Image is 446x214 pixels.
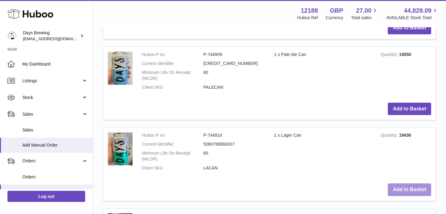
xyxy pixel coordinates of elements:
dd: LACAN [203,165,265,171]
a: 44,829.09 AVAILABLE Stock Total [386,6,439,21]
div: Huboo Ref [297,15,318,21]
img: 1 x Lager Can [108,132,133,165]
span: Stock [22,95,81,101]
dt: Minimum Life On Receipt (MLOR) [142,70,203,81]
dd: PALECAN [203,84,265,90]
td: 19050 [376,47,436,98]
strong: Quantity [381,52,399,58]
dt: Client SKU [142,84,203,90]
dt: Huboo P no [142,52,203,58]
dd: 60 [203,150,265,162]
a: 27.00 Total sales [351,6,378,21]
img: 1 x Pale Ale Can [108,52,133,85]
span: Add Manual Order [22,189,88,195]
dd: 60 [203,70,265,81]
td: 1 x Lager Can [269,128,376,178]
img: helena@daysbrewing.com [7,31,17,41]
span: Sales [22,111,81,117]
span: My Dashboard [22,61,88,67]
dt: Current identifier [142,141,203,147]
strong: Quantity [381,133,399,139]
span: AVAILABLE Stock Total [386,15,439,21]
a: Log out [7,191,85,202]
dt: Minimum Life On Receipt (MLOR) [142,150,203,162]
dd: P-744909 [203,52,265,58]
strong: GBP [330,6,343,15]
strong: 12188 [301,6,318,15]
span: Total sales [351,15,378,21]
dt: Client SKU [142,165,203,171]
dd: 5060796960037 [203,141,265,147]
button: Add to Basket [388,22,431,34]
button: Add to Basket [388,103,431,115]
span: Sales [22,127,88,133]
span: Add Manual Order [22,142,88,148]
td: 1 x Pale Ale Can [269,47,376,98]
dt: Current identifier [142,61,203,66]
dt: Huboo P no [142,132,203,138]
span: Orders [22,174,88,180]
span: Listings [22,78,81,84]
td: 19436 [376,128,436,178]
span: [EMAIL_ADDRESS][DOMAIN_NAME] [23,36,91,41]
div: Currency [326,15,343,21]
div: Days Brewing [23,30,79,42]
dd: [CREDIT_CARD_NUMBER] [203,61,265,66]
span: Orders [22,158,81,164]
span: 27.00 [356,6,371,15]
dd: P-744914 [203,132,265,138]
button: Add to Basket [388,183,431,196]
span: 44,829.09 [404,6,431,15]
